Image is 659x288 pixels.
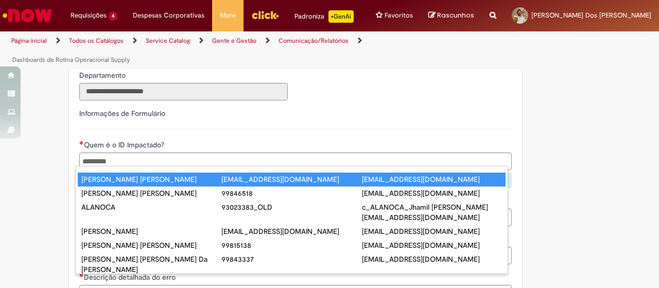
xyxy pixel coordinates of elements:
div: [EMAIL_ADDRESS][DOMAIN_NAME] [362,226,502,236]
ul: Quem é o ID Impactado? [76,171,508,274]
div: 99815138 [221,240,361,250]
div: [PERSON_NAME] [PERSON_NAME] [81,240,221,250]
div: [EMAIL_ADDRESS][DOMAIN_NAME] [362,188,502,198]
div: 93023383_OLD [221,202,361,212]
div: 99846518 [221,188,361,198]
div: [PERSON_NAME] [PERSON_NAME] [81,174,221,184]
div: [EMAIL_ADDRESS][DOMAIN_NAME] [221,174,361,184]
div: c_ALANOCA_Jhamil [PERSON_NAME][EMAIL_ADDRESS][DOMAIN_NAME] [362,202,502,223]
div: [PERSON_NAME] [PERSON_NAME] [81,188,221,198]
div: [PERSON_NAME] [PERSON_NAME] Da [PERSON_NAME] [81,254,221,275]
div: 99843337 [221,254,361,264]
div: [EMAIL_ADDRESS][DOMAIN_NAME] [362,254,502,264]
div: [EMAIL_ADDRESS][DOMAIN_NAME] [362,174,502,184]
div: ALANOCA [81,202,221,212]
div: [PERSON_NAME] [81,226,221,236]
div: [EMAIL_ADDRESS][DOMAIN_NAME] [221,226,361,236]
div: [EMAIL_ADDRESS][DOMAIN_NAME] [362,240,502,250]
